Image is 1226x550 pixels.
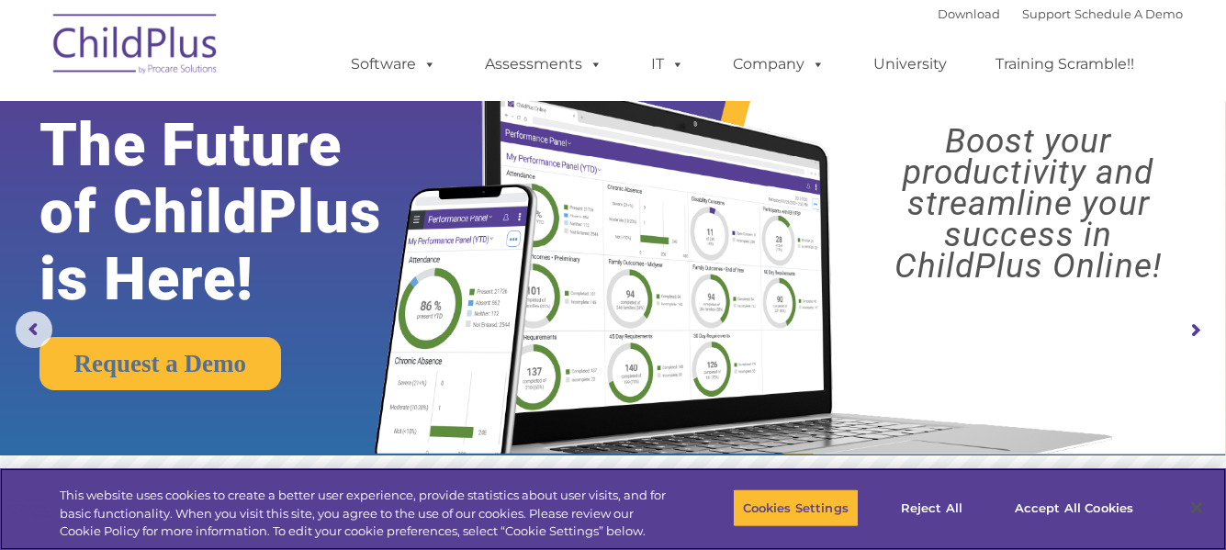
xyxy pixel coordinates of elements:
button: Cookies Settings [733,488,859,527]
font: | [938,6,1183,21]
a: Company [714,46,843,83]
a: Download [938,6,1000,21]
a: Support [1022,6,1071,21]
a: IT [633,46,703,83]
button: Reject All [874,488,989,527]
a: Training Scramble!! [977,46,1153,83]
button: Close [1176,488,1217,528]
a: Assessments [467,46,621,83]
a: University [855,46,965,83]
img: ChildPlus by Procare Solutions [44,1,228,93]
div: This website uses cookies to create a better user experience, provide statistics about user visit... [60,487,674,541]
a: Schedule A Demo [1074,6,1183,21]
a: Request a Demo [39,337,281,390]
rs-layer: The Future of ChildPlus is Here! [39,112,431,313]
rs-layer: Boost your productivity and streamline your success in ChildPlus Online! [847,126,1210,282]
button: Accept All Cookies [1005,488,1143,527]
a: Software [332,46,455,83]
